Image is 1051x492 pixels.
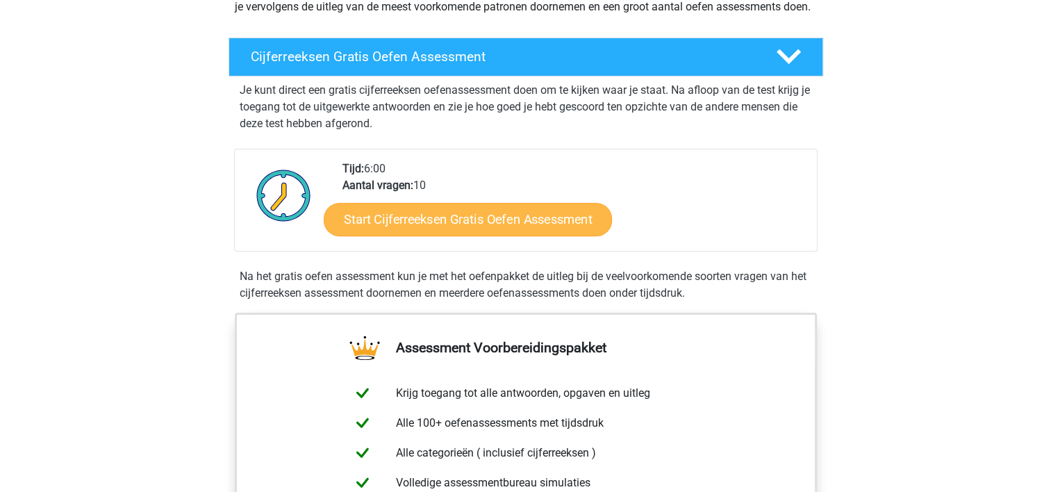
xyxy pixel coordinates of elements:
div: Na het gratis oefen assessment kun je met het oefenpakket de uitleg bij de veelvoorkomende soorte... [234,268,818,302]
div: 6:00 10 [332,161,816,251]
h4: Cijferreeksen Gratis Oefen Assessment [251,49,754,65]
b: Aantal vragen: [342,179,413,192]
a: Start Cijferreeksen Gratis Oefen Assessment [324,202,612,236]
b: Tijd: [342,162,364,175]
img: Klok [249,161,319,230]
a: Cijferreeksen Gratis Oefen Assessment [223,38,829,76]
p: Je kunt direct een gratis cijferreeksen oefenassessment doen om te kijken waar je staat. Na afloo... [240,82,812,132]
